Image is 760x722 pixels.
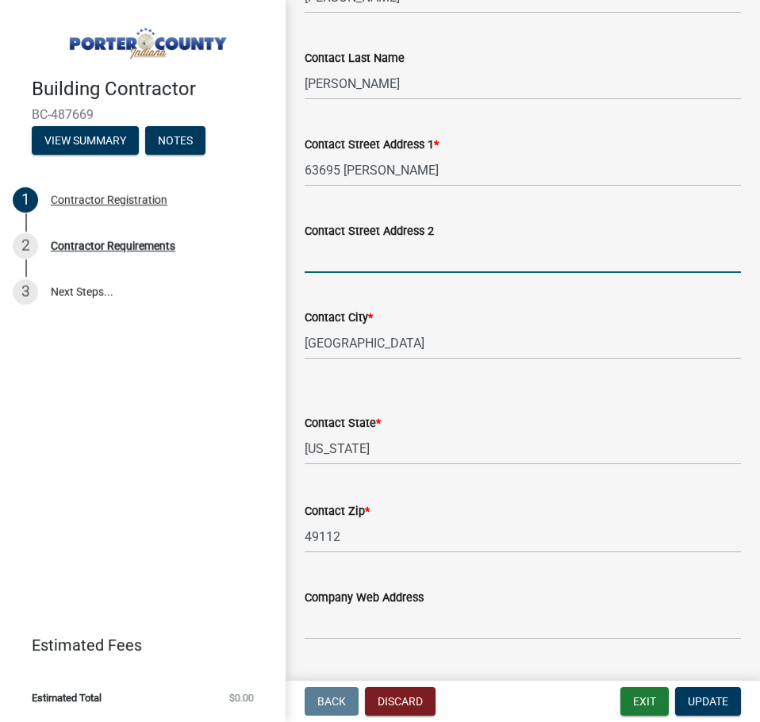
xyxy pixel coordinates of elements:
div: Contractor Requirements [51,240,175,252]
wm-modal-confirm: Notes [145,135,205,148]
span: BC-487669 [32,107,254,122]
label: Contact Street Address 1 [305,140,439,151]
div: 1 [13,187,38,213]
span: $0.00 [229,693,254,703]
span: Estimated Total [32,693,102,703]
button: Update [675,687,741,716]
button: Notes [145,126,205,155]
div: 2 [13,233,38,259]
span: Update [688,695,728,708]
label: Contact Street Address 2 [305,226,434,237]
div: Contractor Registration [51,194,167,205]
label: Contact State [305,418,381,429]
button: Back [305,687,359,716]
h4: Building Contractor [32,78,273,101]
label: Company Web Address [305,593,424,604]
label: Contact City [305,313,373,324]
wm-modal-confirm: Summary [32,135,139,148]
div: 3 [13,279,38,305]
button: Exit [620,687,669,716]
label: Contact Zip [305,506,370,517]
span: Back [317,695,346,708]
label: Contact Last Name [305,53,405,64]
button: Discard [365,687,436,716]
button: View Summary [32,126,139,155]
a: Estimated Fees [13,629,260,661]
img: Porter County, Indiana [32,17,260,61]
